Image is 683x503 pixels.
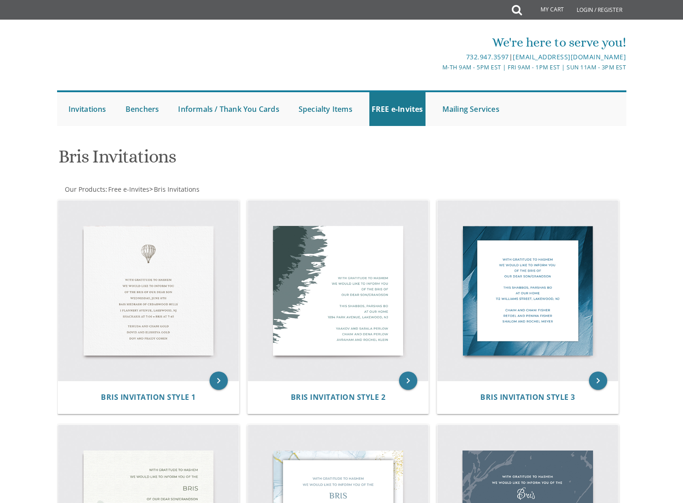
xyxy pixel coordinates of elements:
[64,185,105,194] a: Our Products
[440,92,502,126] a: Mailing Services
[399,372,417,390] a: keyboard_arrow_right
[123,92,162,126] a: Benchers
[291,393,386,402] a: Bris Invitation Style 2
[58,200,239,381] img: Bris Invitation Style 1
[107,185,149,194] a: Free e-Invites
[176,92,281,126] a: Informals / Thank You Cards
[108,185,149,194] span: Free e-Invites
[480,392,575,402] span: Bris Invitation Style 3
[291,392,386,402] span: Bris Invitation Style 2
[589,372,607,390] a: keyboard_arrow_right
[521,1,570,19] a: My Cart
[210,372,228,390] a: keyboard_arrow_right
[101,393,196,402] a: Bris Invitation Style 1
[247,33,626,52] div: We're here to serve you!
[247,63,626,72] div: M-Th 9am - 5pm EST | Fri 9am - 1pm EST | Sun 11am - 3pm EST
[58,147,431,173] h1: Bris Invitations
[296,92,355,126] a: Specialty Items
[480,393,575,402] a: Bris Invitation Style 3
[154,185,200,194] span: Bris Invitations
[57,185,342,194] div: :
[248,200,429,381] img: Bris Invitation Style 2
[247,52,626,63] div: |
[66,92,109,126] a: Invitations
[369,92,426,126] a: FREE e-Invites
[513,52,626,61] a: [EMAIL_ADDRESS][DOMAIN_NAME]
[153,185,200,194] a: Bris Invitations
[466,52,509,61] a: 732.947.3597
[437,200,618,381] img: Bris Invitation Style 3
[101,392,196,402] span: Bris Invitation Style 1
[149,185,200,194] span: >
